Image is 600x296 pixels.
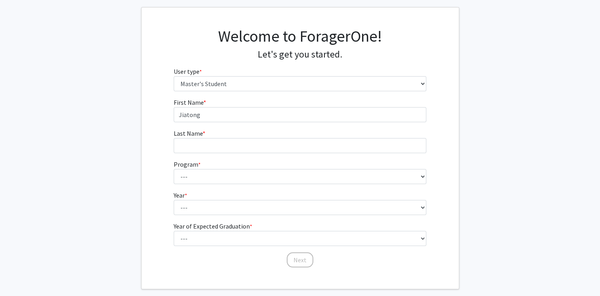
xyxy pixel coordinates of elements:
[174,129,203,137] span: Last Name
[174,49,426,60] h4: Let's get you started.
[174,27,426,46] h1: Welcome to ForagerOne!
[174,221,252,231] label: Year of Expected Graduation
[174,160,201,169] label: Program
[174,190,187,200] label: Year
[6,260,34,290] iframe: Chat
[174,67,202,76] label: User type
[174,98,203,106] span: First Name
[287,252,313,267] button: Next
